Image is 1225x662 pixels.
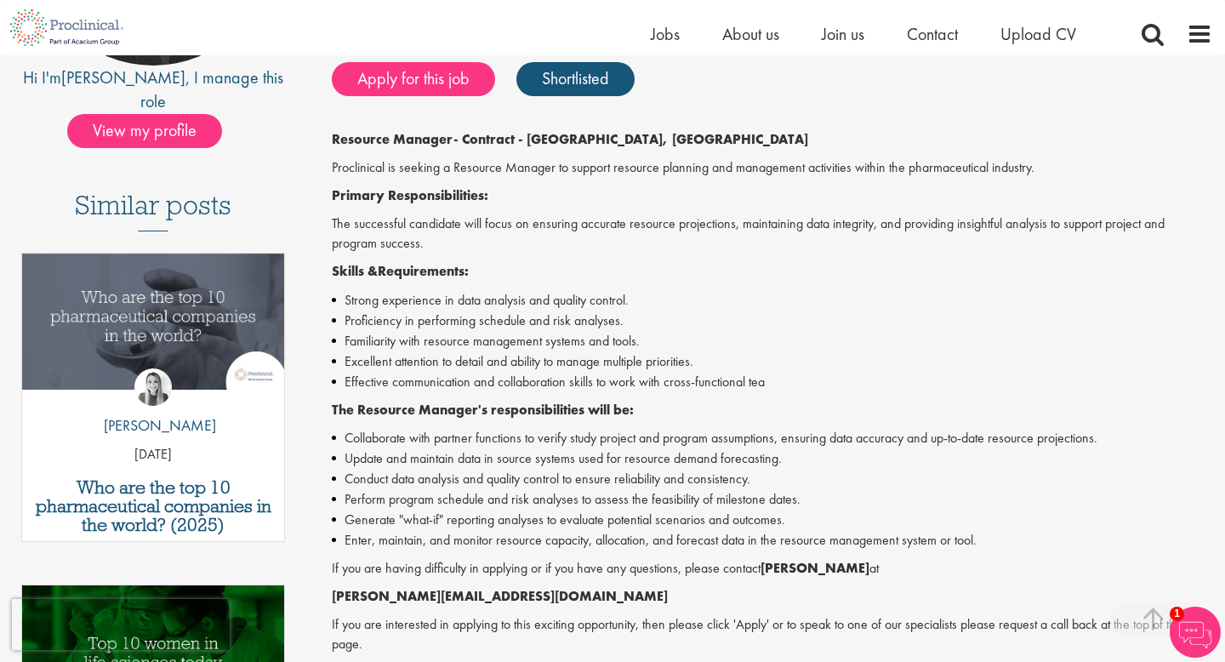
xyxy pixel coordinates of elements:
[722,23,779,45] a: About us
[12,599,230,650] iframe: reCAPTCHA
[419,186,488,204] strong: onsibilities:
[22,254,284,390] img: Top 10 pharmaceutical companies in the world 2025
[761,559,869,577] strong: [PERSON_NAME]
[91,368,216,445] a: Hannah Burke [PERSON_NAME]
[332,469,1212,489] li: Conduct data analysis and quality control to ensure reliability and consistency.
[332,290,1212,311] li: Strong experience in data analysis and quality control.
[907,23,958,45] a: Contact
[22,254,284,404] a: Link to a post
[1170,607,1184,621] span: 1
[332,311,1212,331] li: Proficiency in performing schedule and risk analyses.
[332,401,634,419] strong: The Resource Manager's responsibilities will be:
[332,559,1212,579] p: If you are having difficulty in applying or if you have any questions, please contact at
[332,587,668,605] strong: [PERSON_NAME][EMAIL_ADDRESS][DOMAIN_NAME]
[67,117,239,140] a: View my profile
[332,510,1212,530] li: Generate "what-if" reporting analyses to evaluate potential scenarios and outcomes.
[134,368,172,406] img: Hannah Burke
[332,448,1212,469] li: Update and maintain data in source systems used for resource demand forecasting.
[651,23,680,45] a: Jobs
[453,130,808,148] strong: - Contract - [GEOGRAPHIC_DATA], [GEOGRAPHIC_DATA]
[332,428,1212,448] li: Collaborate with partner functions to verify study project and program assumptions, ensuring data...
[516,62,635,96] a: Shortlisted
[332,331,1212,351] li: Familiarity with resource management systems and tools.
[332,489,1212,510] li: Perform program schedule and risk analyses to assess the feasibility of milestone dates.
[332,158,1212,178] p: Proclinical is seeking a Resource Manager to support resource planning and management activities ...
[332,530,1212,551] li: Enter, maintain, and monitor resource capacity, allocation, and forecast data in the resource man...
[67,114,222,148] span: View my profile
[332,130,453,148] strong: Resource Manager
[822,23,864,45] a: Join us
[332,372,1212,392] li: Effective communication and collaboration skills to work with cross-functional tea
[75,191,231,231] h3: Similar posts
[332,351,1212,372] li: Excellent attention to detail and ability to manage multiple priorities.
[378,262,469,280] strong: Requirements:
[22,445,284,465] p: [DATE]
[13,66,293,114] div: Hi I'm , I manage this role
[332,186,419,204] strong: Primary Resp
[332,214,1212,254] p: The successful candidate will focus on ensuring accurate resource projections, maintaining data i...
[1170,607,1221,658] img: Chatbot
[332,62,495,96] a: Apply for this job
[91,414,216,437] p: [PERSON_NAME]
[61,66,185,88] a: [PERSON_NAME]
[332,615,1212,654] p: If you are interested in applying to this exciting opportunity, then please click 'Apply' or to s...
[332,262,378,280] strong: Skills &
[31,478,276,534] a: Who are the top 10 pharmaceutical companies in the world? (2025)
[1000,23,1076,45] a: Upload CV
